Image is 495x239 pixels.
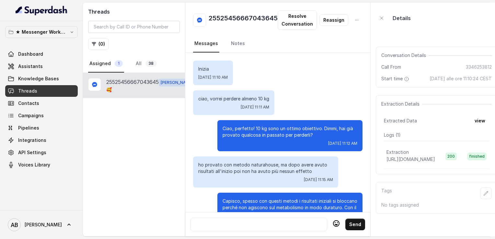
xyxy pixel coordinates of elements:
[381,52,429,59] span: Conversation Details
[223,125,357,138] p: Ciao, perfetto! 10 kg sono un ottimo obiettivo. Dimmi, hai già provato qualcosa in passato per pe...
[304,177,333,182] span: [DATE] 11:15 AM
[198,96,269,102] p: ciao, vorrei perdere almeno 10 kg
[471,115,489,127] button: view
[5,61,78,72] a: Assistants
[241,105,269,110] span: [DATE] 11:11 AM
[18,88,37,94] span: Threads
[381,188,392,199] p: Tags
[5,147,78,158] a: API Settings
[319,14,348,26] button: Reassign
[18,112,44,119] span: Campaigns
[18,162,50,168] span: Voices Library
[18,125,39,131] span: Pipelines
[381,75,410,82] span: Start time
[5,48,78,60] a: Dashboard
[345,219,365,230] button: Send
[384,132,489,138] p: Logs ( 1 )
[193,35,219,52] a: Messages
[230,35,246,52] a: Notes
[18,51,43,57] span: Dashboard
[5,85,78,97] a: Threads
[145,60,157,67] span: 38
[18,63,43,70] span: Assistants
[223,198,357,230] p: Capisco, spesso con questi metodi i risultati iniziali si bloccano perché non agiscono sul metabo...
[278,10,317,30] button: Resolve Conversation
[5,97,78,109] a: Contacts
[18,137,46,143] span: Integrations
[16,5,68,16] img: light.svg
[18,149,46,156] span: API Settings
[5,159,78,171] a: Voices Library
[11,222,18,228] text: AB
[18,75,59,82] span: Knowledge Bases
[5,73,78,85] a: Knowledge Bases
[467,153,487,160] span: finished
[88,8,180,16] h2: Threads
[88,38,109,50] button: (0)
[384,118,417,124] span: Extracted Data
[159,79,195,86] span: [PERSON_NAME]
[106,78,159,86] p: 25525456667043645
[198,162,333,175] p: ho provato con metodo naturahouse, ma dopo avere avuto risultati all'inizio poi non ha avuto più ...
[328,141,357,146] span: [DATE] 11:12 AM
[5,26,78,38] button: ★ Messenger Workspace
[5,122,78,134] a: Pipelines
[381,202,492,208] p: No tags assigned
[88,55,180,73] nav: Tabs
[466,64,492,70] span: 3346253812
[5,110,78,121] a: Campaigns
[16,28,67,36] p: ★ Messenger Workspace
[209,14,278,27] h2: 25525456667043645
[25,222,62,228] span: [PERSON_NAME]
[193,35,363,52] nav: Tabs
[381,64,401,70] span: Call From
[393,14,411,22] p: Details
[381,101,422,107] span: Extraction Details
[115,60,123,67] span: 1
[386,149,409,155] p: Extraction
[386,156,435,162] span: [URL][DOMAIN_NAME]
[5,134,78,146] a: Integrations
[445,153,457,160] span: 200
[106,86,112,93] p: 🥰
[88,21,180,33] input: Search by Call ID or Phone Number
[198,75,228,80] span: [DATE] 11:10 AM
[134,55,158,73] a: All38
[198,66,228,72] p: Inizia
[430,75,492,82] span: [DATE] alle ore 11:10:24 CEST
[88,55,124,73] a: Assigned1
[5,216,78,234] a: [PERSON_NAME]
[18,100,39,107] span: Contacts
